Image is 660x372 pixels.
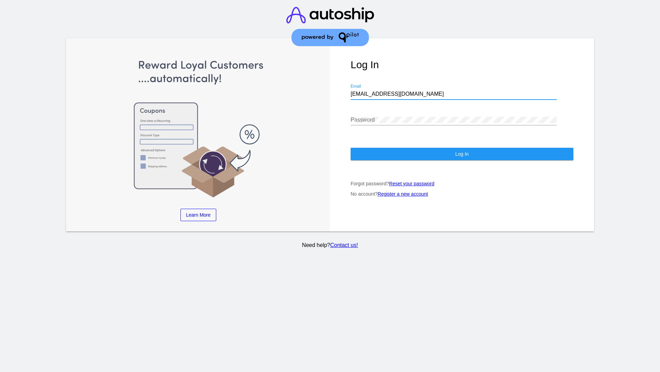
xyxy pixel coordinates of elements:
[186,212,211,218] span: Learn More
[351,181,573,186] p: Forgot password?
[351,191,573,197] p: No account?
[389,181,434,186] a: Reset your password
[330,242,358,248] a: Contact us!
[455,151,469,157] span: Log In
[180,209,216,221] a: Learn More
[87,59,310,198] img: Apply Coupons Automatically to Scheduled Orders with QPilot
[378,191,428,197] a: Register a new account
[351,59,573,71] h1: Log In
[351,148,573,160] button: Log In
[65,242,595,248] p: Need help?
[351,91,557,97] input: Email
